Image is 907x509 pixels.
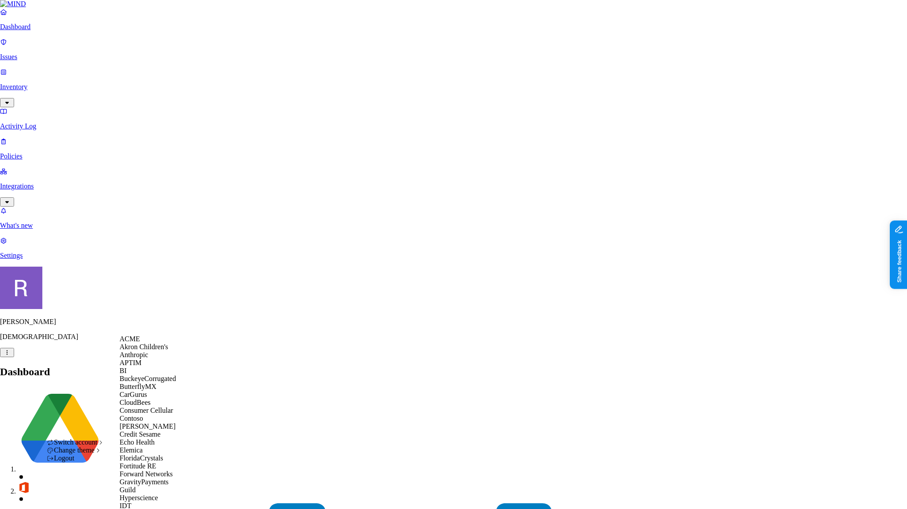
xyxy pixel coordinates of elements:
[120,415,143,422] span: Contoso
[120,430,161,438] span: Credit Sesame
[120,446,142,454] span: Elemica
[120,470,172,478] span: Forward Networks
[120,422,176,430] span: [PERSON_NAME]
[120,359,142,366] span: APTIM
[54,446,94,454] span: Change theme
[120,478,169,486] span: GravityPayments
[120,462,156,470] span: Fortitude RE
[54,438,97,446] span: Switch account
[120,407,173,414] span: Consumer Cellular
[120,383,157,390] span: ButterflyMX
[120,494,158,501] span: Hyperscience
[120,399,150,406] span: CloudBees
[120,454,163,462] span: FloridaCrystals
[120,351,148,358] span: Anthropic
[120,486,135,494] span: Guild
[120,375,176,382] span: BuckeyeCorrugated
[47,454,105,462] div: Logout
[120,367,127,374] span: BI
[120,335,140,343] span: ACME
[120,391,147,398] span: CarGurus
[120,343,168,351] span: Akron Children's
[120,438,155,446] span: Echo Health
